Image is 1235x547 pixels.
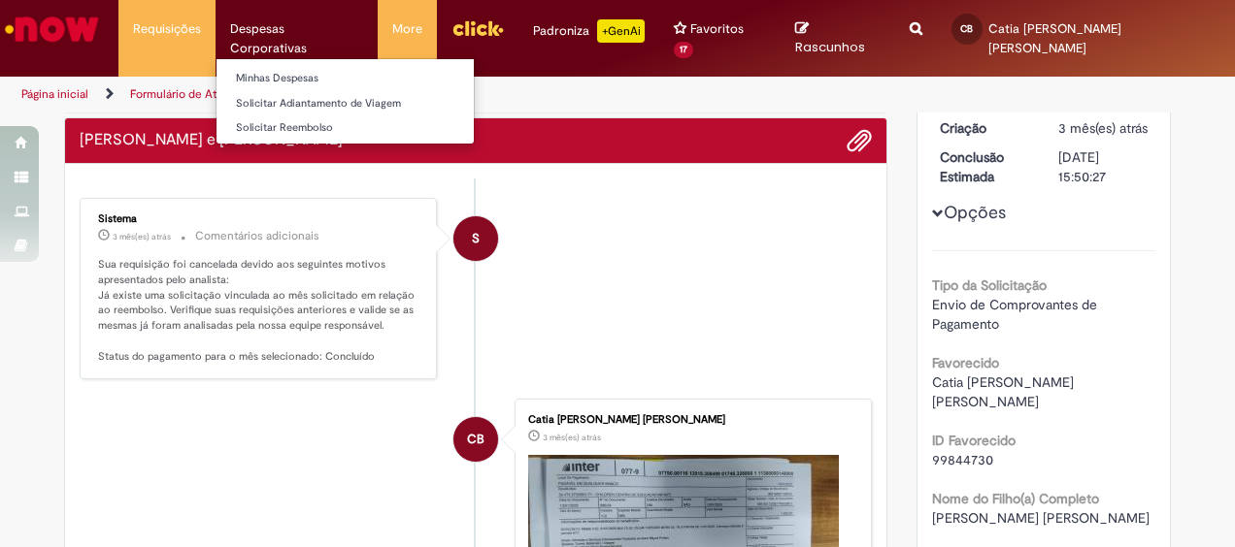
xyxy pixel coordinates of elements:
[932,373,1078,410] span: Catia [PERSON_NAME] [PERSON_NAME]
[1058,119,1148,137] time: 02/07/2025 13:48:18
[195,228,319,244] small: Comentários adicionais
[690,19,744,39] span: Favoritos
[217,68,474,89] a: Minhas Despesas
[847,128,872,153] button: Adicionar anexos
[467,416,484,463] span: CB
[932,296,1101,333] span: Envio de Comprovantes de Pagamento
[988,20,1121,56] span: Catia [PERSON_NAME] [PERSON_NAME]
[795,38,865,56] span: Rascunhos
[674,42,693,58] span: 17
[528,414,851,426] div: Catia [PERSON_NAME] [PERSON_NAME]
[133,19,201,39] span: Requisições
[216,58,475,145] ul: Despesas Corporativas
[932,276,1047,294] b: Tipo da Solicitação
[472,215,480,262] span: S
[1058,119,1148,137] span: 3 mês(es) atrás
[543,432,601,443] time: 02/07/2025 13:47:45
[925,118,1045,138] dt: Criação
[2,10,102,48] img: ServiceNow
[960,22,973,35] span: CB
[98,213,421,225] div: Sistema
[543,432,601,443] span: 3 mês(es) atrás
[230,19,363,58] span: Despesas Corporativas
[392,19,422,39] span: More
[80,132,343,149] h2: Auxílio Creche e Babá Histórico de tíquete
[1058,118,1149,138] div: 02/07/2025 13:48:18
[932,490,1099,507] b: Nome do Filho(a) Completo
[932,451,993,468] span: 99844730
[453,417,498,462] div: Catia Maria Pontes Bezerra
[795,20,881,56] a: Rascunhos
[453,216,498,261] div: System
[21,86,88,102] a: Página inicial
[597,19,645,43] p: +GenAi
[217,93,474,114] a: Solicitar Adiantamento de Viagem
[932,432,1016,449] b: ID Favorecido
[533,19,645,43] div: Padroniza
[113,231,171,242] time: 02/07/2025 13:50:37
[932,509,1150,527] span: [PERSON_NAME] [PERSON_NAME]
[1058,147,1149,186] div: [DATE] 15:50:27
[130,86,274,102] a: Formulário de Atendimento
[217,117,474,139] a: Solicitar Reembolso
[113,231,171,242] span: 3 mês(es) atrás
[925,147,1045,186] dt: Conclusão Estimada
[98,257,421,364] p: Sua requisição foi cancelada devido aos seguintes motivos apresentados pelo analista: Já existe u...
[932,354,999,371] b: Favorecido
[451,14,504,43] img: click_logo_yellow_360x200.png
[15,77,809,113] ul: Trilhas de página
